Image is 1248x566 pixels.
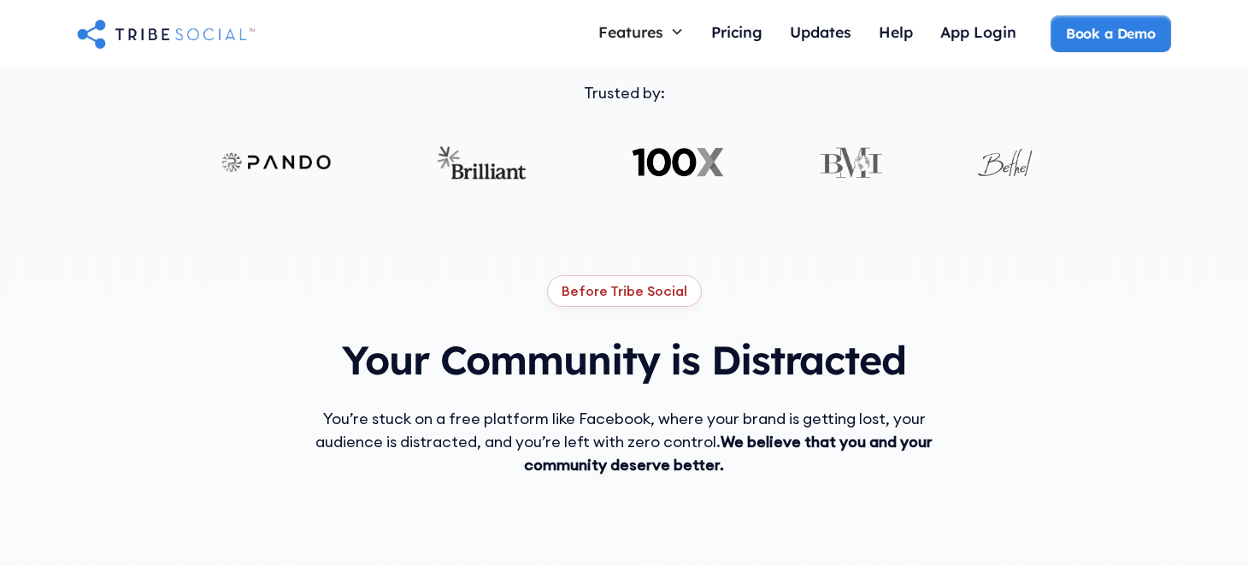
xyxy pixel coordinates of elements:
[790,22,851,41] div: Updates
[940,22,1016,41] div: App Login
[77,81,1171,104] div: Trusted by:
[879,22,913,41] div: Help
[865,15,927,52] a: Help
[434,145,537,180] img: Brilliant logo
[585,15,698,48] div: Features
[698,15,776,52] a: Pricing
[1051,15,1171,51] a: Book a Demo
[975,145,1034,180] img: Bethel logo
[776,15,865,52] a: Updates
[629,145,727,180] img: 100X logo
[77,16,255,50] a: home
[711,22,762,41] div: Pricing
[214,145,342,180] img: Pando logo
[819,145,883,180] img: BMI logo
[598,22,663,41] div: Features
[927,15,1030,52] a: App Login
